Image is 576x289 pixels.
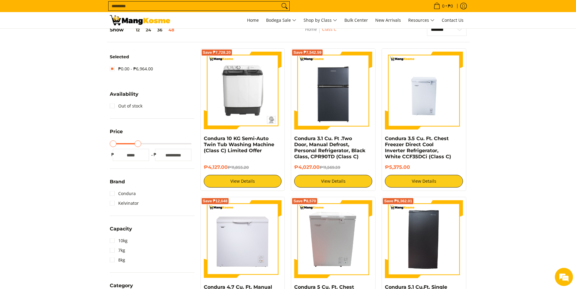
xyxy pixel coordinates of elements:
[375,17,401,23] span: New Arrivals
[293,199,316,203] span: Save ₱8,570
[204,175,282,188] a: View Details
[405,12,438,28] a: Resources
[110,236,128,246] a: 10kg
[203,51,231,54] span: Save ₱7,728.20
[293,51,321,54] span: Save ₱7,542.59
[204,136,274,153] a: Condura 10 KG Semi-Auto Twin Tub Washing Machine (Class C) Limited Offer
[110,246,125,255] a: 7kg
[110,226,132,236] summary: Open
[228,165,249,170] del: ₱11,855.20
[294,175,372,188] a: View Details
[203,199,228,203] span: Save ₱12,648
[110,129,123,134] span: Price
[344,17,368,23] span: Bulk Center
[110,255,125,265] a: 8kg
[280,2,289,11] button: Search
[447,4,454,8] span: ₱0
[143,27,154,32] button: 24
[294,52,372,130] img: Condura 3.1 Cu. Ft .Two Door, Manual Defrost, Personal Refrigerator, Black Glass, CPR90TD (Class C)
[385,52,463,130] img: Condura 3.5 Cu. Ft. Chest Freezer Direct Cool Inverter Refrigerator, White CCF35DCi (Class C)
[176,12,467,28] nav: Main Menu
[154,27,165,32] button: 36
[31,34,102,42] div: Leave a message
[110,179,125,189] summary: Open
[204,52,282,130] img: condura-semi-automatic-10-kilos-twin-tub-washing-machine-front-view-class-c-mang-kosme
[320,165,340,170] del: ₱11,569.59
[247,17,259,23] span: Home
[294,164,372,170] h6: ₱4,027.00
[3,165,115,186] textarea: Type your message and click 'Submit'
[89,186,110,194] em: Submit
[432,3,455,9] span: •
[341,12,371,28] a: Bulk Center
[110,189,136,198] a: Condura
[110,15,170,25] img: Class C Home &amp; Business Appliances: Up to 70% Off l Mang Kosme
[294,136,365,159] a: Condura 3.1 Cu. Ft .Two Door, Manual Defrost, Personal Refrigerator, Black Glass, CPR90TD (Class C)
[372,12,404,28] a: New Arrivals
[266,17,296,24] span: Bodega Sale
[124,27,143,32] button: 12
[152,152,158,158] span: ₱
[384,199,412,203] span: Save ₱6,362.01
[110,179,125,184] span: Brand
[322,26,337,32] a: Class C
[110,92,138,97] span: Availability
[110,283,133,288] span: Category
[99,3,114,18] div: Minimize live chat window
[305,26,317,32] a: Home
[204,164,282,170] h6: ₱4,127.00
[439,12,467,28] a: Contact Us
[110,92,138,101] summary: Open
[110,129,123,139] summary: Open
[263,12,299,28] a: Bodega Sale
[385,200,463,278] img: Condura 5.1 Cu.Ft. Single Door, Manual Refrigerator, Silver CSD53MN (Class C)
[110,54,194,60] h6: Selected
[385,136,451,159] a: Condura 3.5 Cu. Ft. Chest Freezer Direct Cool Inverter Refrigerator, White CCF35DCi (Class C)
[304,17,337,24] span: Shop by Class
[385,175,463,188] a: View Details
[110,64,153,74] a: ₱0.00 - ₱6,964.00
[244,12,262,28] a: Home
[441,4,445,8] span: 0
[408,17,434,24] span: Resources
[110,101,142,111] a: Out of stock
[385,164,463,170] h6: ₱5,375.00
[110,198,139,208] a: Kelvinator
[110,226,132,231] span: Capacity
[110,152,116,158] span: ₱
[165,27,177,32] button: 48
[110,27,177,33] h5: Show
[294,200,372,278] img: Condura 5 Cu. Ft. Chest Freezer Direct Cool Inverter Refrigerator, White CCF50DCi (Class C)
[442,17,464,23] span: Contact Us
[13,76,106,137] span: We are offline. Please leave us a message.
[301,12,340,28] a: Shop by Class
[204,200,282,278] img: Condura 4.7 Cu. Ft. Manual Defrost Chest Freezer Inverter Pro Refrigerator, White CCF150Ri (Class C)
[269,26,373,39] nav: Breadcrumbs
